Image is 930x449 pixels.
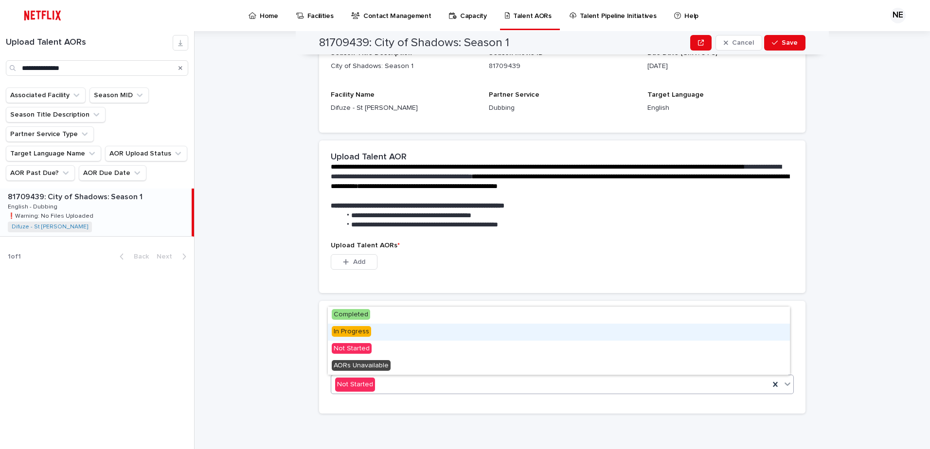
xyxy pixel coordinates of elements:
span: Season Title Description [331,50,412,56]
button: AOR Due Date [79,165,146,181]
button: Save [764,35,805,51]
div: In Progress [328,324,790,341]
span: Cancel [732,39,754,46]
p: Difuze - St [PERSON_NAME] [331,103,477,113]
button: Add [331,254,377,270]
h2: Upload Talent AOR [331,152,407,163]
div: AORs Unavailable [328,358,790,375]
span: Due Date (GMT/UTC) [647,50,717,56]
button: AOR Past Due? [6,165,75,181]
div: Completed [328,307,790,324]
h1: Upload Talent AORs [6,37,173,48]
p: ❗️Warning: No Files Uploaded [8,211,95,220]
p: English - Dubbing [8,202,59,210]
p: Dubbing [489,103,635,113]
button: AOR Upload Status [105,146,187,161]
p: 81709439 [489,61,635,71]
div: Not Started [328,341,790,358]
h2: 81709439: City of Shadows: Season 1 [319,36,509,50]
button: Next [153,252,194,261]
a: Difuze - St [PERSON_NAME] [12,224,88,230]
p: English [647,103,794,113]
span: Facility Name [331,91,375,98]
img: ifQbXi3ZQGMSEF7WDB7W [19,6,66,25]
button: Associated Facility [6,87,86,103]
span: Back [128,253,149,260]
button: Partner Service Type [6,126,94,142]
span: In Progress [332,326,371,337]
span: Season Movie ID [489,50,543,56]
span: Partner Service [489,91,539,98]
div: Not Started [335,378,375,392]
button: Cancel [715,35,762,51]
p: [DATE] [647,61,794,71]
p: 81709439: City of Shadows: Season 1 [8,190,144,202]
button: Season Title Description [6,107,106,122]
div: NE [890,8,906,23]
span: AORs Unavailable [332,360,391,371]
span: Completed [332,309,370,320]
span: Next [157,253,178,260]
span: Upload Talent AORs [331,242,400,249]
button: Back [112,252,153,261]
p: City of Shadows: Season 1 [331,61,477,71]
span: Target Language [647,91,704,98]
button: Target Language Name [6,146,101,161]
span: Save [782,39,798,46]
button: Season MID [89,87,149,103]
span: Add [353,259,365,265]
input: Search [6,60,188,76]
span: Not Started [332,343,372,354]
